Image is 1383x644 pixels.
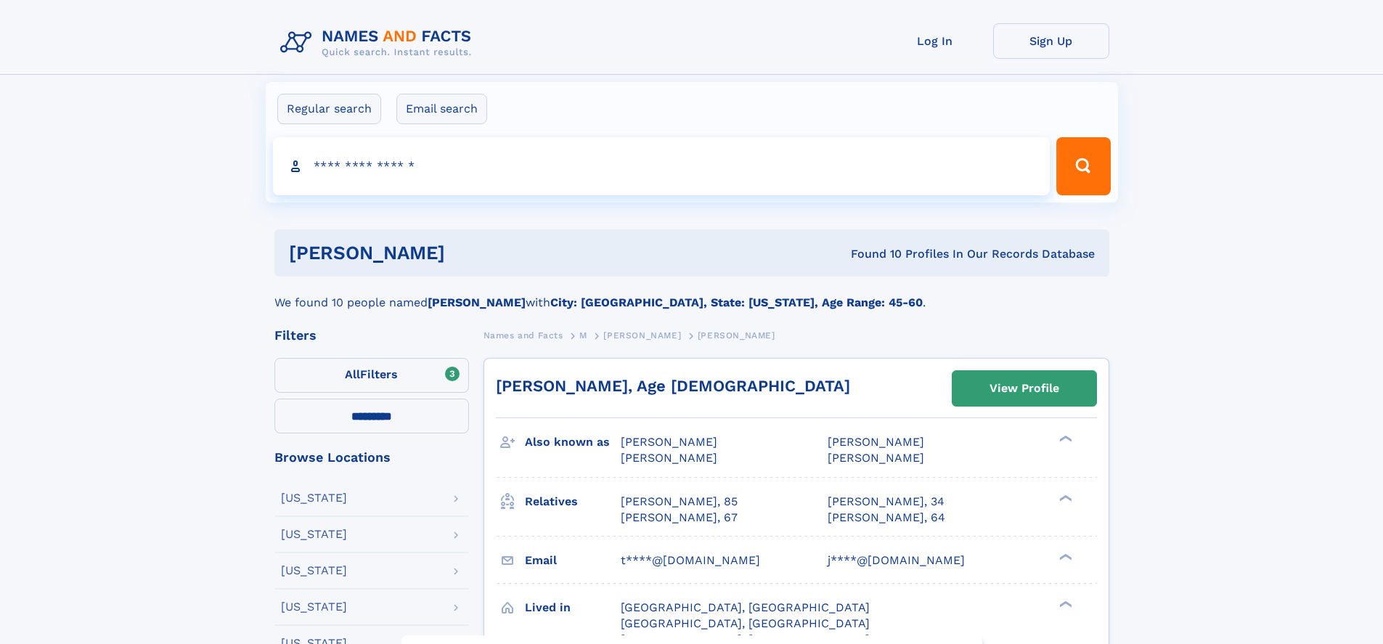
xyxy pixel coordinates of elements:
[274,277,1109,311] div: We found 10 people named with .
[525,595,621,620] h3: Lived in
[993,23,1109,59] a: Sign Up
[828,451,924,465] span: [PERSON_NAME]
[345,367,360,381] span: All
[828,435,924,449] span: [PERSON_NAME]
[1056,493,1073,502] div: ❯
[274,329,469,342] div: Filters
[274,451,469,464] div: Browse Locations
[621,435,717,449] span: [PERSON_NAME]
[698,330,775,341] span: [PERSON_NAME]
[281,601,347,613] div: [US_STATE]
[281,529,347,540] div: [US_STATE]
[496,377,850,395] a: [PERSON_NAME], Age [DEMOGRAPHIC_DATA]
[621,616,870,630] span: [GEOGRAPHIC_DATA], [GEOGRAPHIC_DATA]
[274,358,469,393] label: Filters
[952,371,1096,406] a: View Profile
[579,326,587,344] a: M
[273,137,1050,195] input: search input
[525,489,621,514] h3: Relatives
[396,94,487,124] label: Email search
[990,372,1059,405] div: View Profile
[603,330,681,341] span: [PERSON_NAME]
[525,430,621,455] h3: Also known as
[428,295,526,309] b: [PERSON_NAME]
[1056,434,1073,444] div: ❯
[1056,552,1073,561] div: ❯
[621,451,717,465] span: [PERSON_NAME]
[603,326,681,344] a: [PERSON_NAME]
[579,330,587,341] span: M
[525,548,621,573] h3: Email
[1056,599,1073,608] div: ❯
[281,492,347,504] div: [US_STATE]
[274,23,484,62] img: Logo Names and Facts
[648,246,1095,262] div: Found 10 Profiles In Our Records Database
[281,565,347,576] div: [US_STATE]
[621,600,870,614] span: [GEOGRAPHIC_DATA], [GEOGRAPHIC_DATA]
[621,510,738,526] a: [PERSON_NAME], 67
[1056,137,1110,195] button: Search Button
[277,94,381,124] label: Regular search
[484,326,563,344] a: Names and Facts
[289,244,648,262] h1: [PERSON_NAME]
[550,295,923,309] b: City: [GEOGRAPHIC_DATA], State: [US_STATE], Age Range: 45-60
[828,510,945,526] a: [PERSON_NAME], 64
[828,494,945,510] a: [PERSON_NAME], 34
[621,494,738,510] a: [PERSON_NAME], 85
[877,23,993,59] a: Log In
